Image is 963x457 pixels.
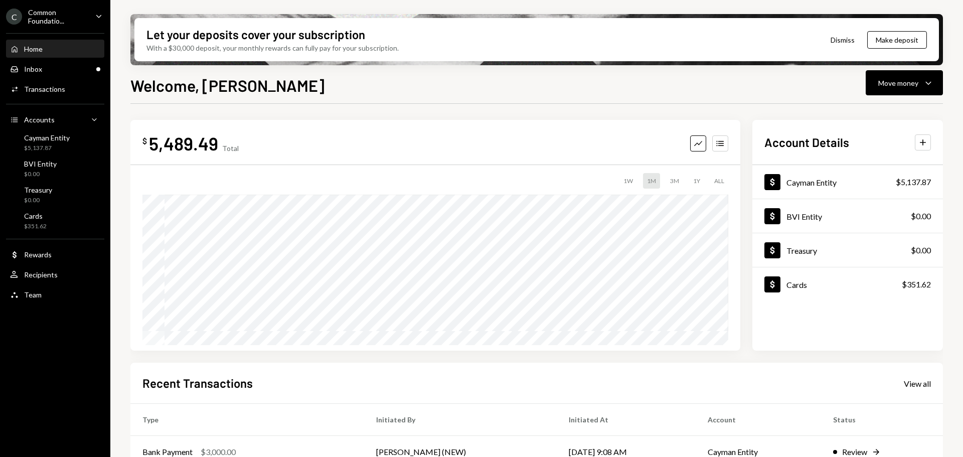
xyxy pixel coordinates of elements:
a: Home [6,40,104,58]
a: Treasury$0.00 [6,183,104,207]
div: Cayman Entity [24,133,70,142]
div: With a $30,000 deposit, your monthly rewards can fully pay for your subscription. [146,43,399,53]
th: Initiated By [364,404,556,436]
div: Inbox [24,65,42,73]
div: $351.62 [24,222,47,231]
div: Accounts [24,115,55,124]
a: Transactions [6,80,104,98]
div: Cards [24,212,47,220]
h2: Account Details [764,134,849,150]
div: Home [24,45,43,53]
div: Rewards [24,250,52,259]
a: Inbox [6,60,104,78]
div: Treasury [786,246,817,255]
a: Rewards [6,245,104,263]
div: Transactions [24,85,65,93]
div: 5,489.49 [149,132,218,155]
button: Move money [866,70,943,95]
div: 1W [619,173,637,189]
div: Team [24,290,42,299]
th: Type [130,404,364,436]
div: Cayman Entity [786,178,837,187]
h2: Recent Transactions [142,375,253,391]
a: Team [6,285,104,303]
div: 1Y [689,173,704,189]
div: $ [142,136,147,146]
a: Cards$351.62 [6,209,104,233]
h1: Welcome, [PERSON_NAME] [130,75,325,95]
div: $0.00 [24,196,52,205]
div: $5,137.87 [896,176,931,188]
th: Initiated At [557,404,696,436]
a: BVI Entity$0.00 [752,199,943,233]
button: Make deposit [867,31,927,49]
div: BVI Entity [24,160,57,168]
div: Move money [878,78,918,88]
a: Cayman Entity$5,137.87 [6,130,104,155]
a: Treasury$0.00 [752,233,943,267]
a: Cayman Entity$5,137.87 [752,165,943,199]
div: BVI Entity [786,212,822,221]
div: 1M [643,173,660,189]
div: View all [904,379,931,389]
a: Recipients [6,265,104,283]
div: $0.00 [911,210,931,222]
div: 3M [666,173,683,189]
div: Total [222,144,239,153]
button: Dismiss [818,28,867,52]
div: Recipients [24,270,58,279]
div: Common Foundatio... [28,8,87,25]
div: Cards [786,280,807,289]
div: $351.62 [902,278,931,290]
div: ALL [710,173,728,189]
div: $0.00 [24,170,57,179]
a: BVI Entity$0.00 [6,157,104,181]
div: Let your deposits cover your subscription [146,26,365,43]
div: C [6,9,22,25]
a: View all [904,378,931,389]
div: Treasury [24,186,52,194]
div: $0.00 [911,244,931,256]
a: Accounts [6,110,104,128]
th: Status [821,404,943,436]
th: Account [696,404,821,436]
div: $5,137.87 [24,144,70,153]
a: Cards$351.62 [752,267,943,301]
